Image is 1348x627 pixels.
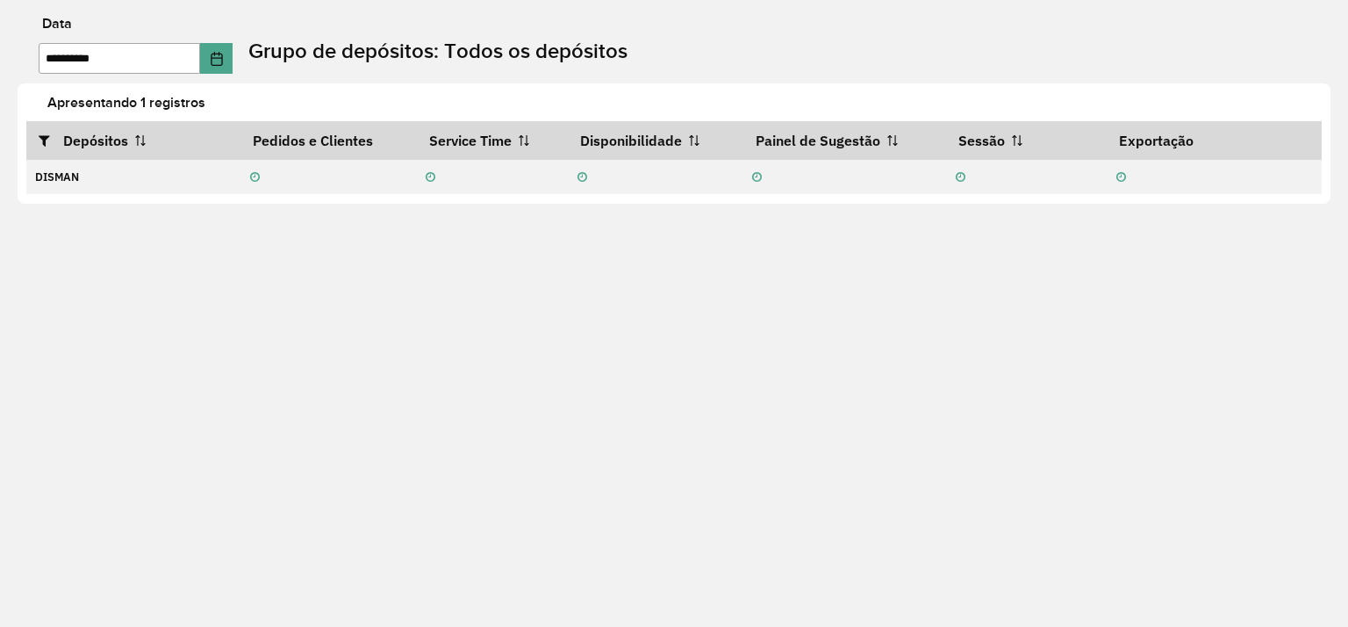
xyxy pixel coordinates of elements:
[426,172,435,184] i: Não realizada
[200,43,233,74] button: Choose Date
[752,172,762,184] i: Não realizada
[248,35,627,67] label: Grupo de depósitos: Todos os depósitos
[1107,121,1321,159] th: Exportação
[39,133,63,148] i: Abrir/fechar filtros
[577,172,587,184] i: Não realizada
[35,169,79,184] strong: DISMAN
[250,172,260,184] i: Não realizada
[26,121,240,159] th: Depósitos
[1116,172,1126,184] i: Não realizada
[240,121,417,159] th: Pedidos e Clientes
[568,121,742,159] th: Disponibilidade
[946,121,1107,159] th: Sessão
[956,172,965,184] i: Não realizada
[42,13,72,34] label: Data
[743,121,946,159] th: Painel de Sugestão
[417,121,569,159] th: Service Time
